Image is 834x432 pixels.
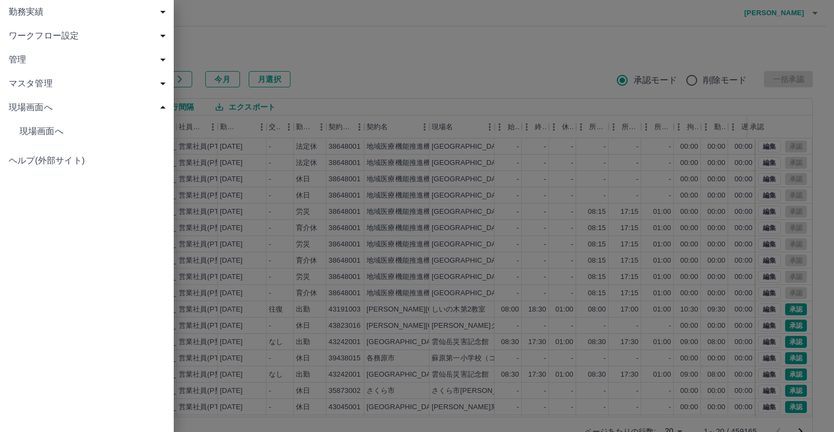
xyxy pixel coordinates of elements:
span: 勤務実績 [9,5,169,18]
span: ヘルプ(外部サイト) [9,154,165,167]
span: 現場画面へ [20,125,165,138]
span: 現場画面へ [9,101,169,114]
span: 管理 [9,53,169,66]
span: ワークフロー設定 [9,29,169,42]
span: マスタ管理 [9,77,169,90]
